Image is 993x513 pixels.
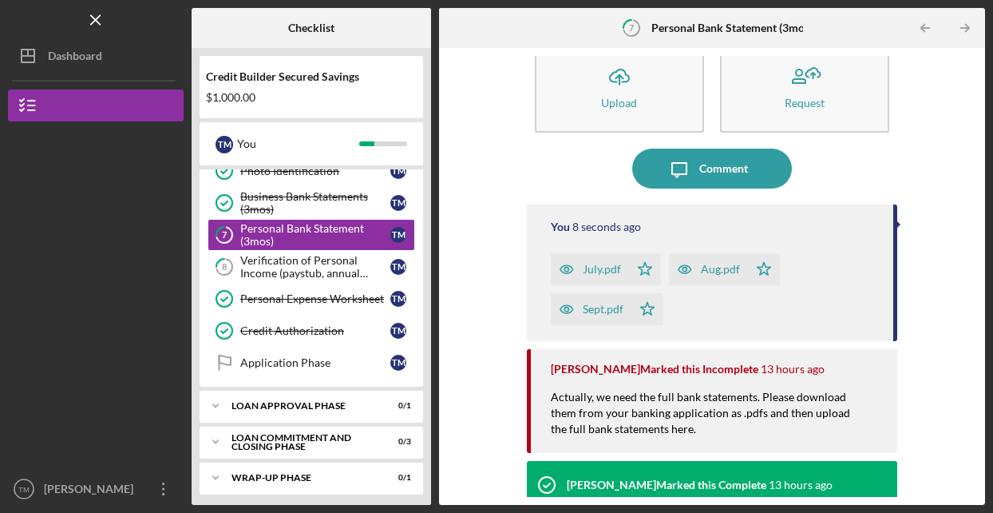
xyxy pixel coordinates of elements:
[390,195,406,211] div: T M
[208,187,415,219] a: Business Bank Statements (3mos)TM
[390,355,406,371] div: T M
[240,324,390,337] div: Credit Authorization
[8,473,184,505] button: TM[PERSON_NAME]
[208,251,415,283] a: 8Verification of Personal Income (paystub, annual benefits letter, etc)TM
[40,473,144,509] div: [PERSON_NAME]
[551,363,758,376] div: [PERSON_NAME] Marked this Incomplete
[629,22,635,33] tspan: 7
[231,401,371,411] div: Loan Approval Phase
[240,190,390,216] div: Business Bank Statements (3mos)
[240,165,390,177] div: Photo Identification
[208,219,415,251] a: 7Personal Bank Statement (3mos)TM
[237,130,359,157] div: You
[390,163,406,179] div: T M
[651,22,813,34] b: Personal Bank Statement (3mos)
[769,479,833,491] time: 2025-09-22 15:04
[669,253,780,285] button: Aug.pdf
[390,291,406,307] div: T M
[390,227,406,243] div: T M
[208,155,415,187] a: Photo IdentificationTM
[535,41,704,133] button: Upload
[601,97,637,109] div: Upload
[48,40,102,76] div: Dashboard
[8,40,184,72] button: Dashboard
[567,479,766,491] div: [PERSON_NAME] Marked this Complete
[240,292,390,305] div: Personal Expense Worksheet
[206,70,417,83] div: Credit Builder Secured Savings
[382,437,411,447] div: 0 / 3
[216,136,233,153] div: T M
[583,263,621,276] div: July.pdf
[583,303,623,316] div: Sept.pdf
[231,433,371,451] div: Loan Commitment and Closing Phase
[18,485,30,494] text: TM
[382,473,411,483] div: 0 / 1
[240,222,390,248] div: Personal Bank Statement (3mos)
[222,262,227,272] tspan: 8
[208,283,415,315] a: Personal Expense WorksheetTM
[761,363,825,376] time: 2025-09-22 15:13
[222,230,227,241] tspan: 7
[551,253,661,285] button: July.pdf
[551,389,882,453] div: Actually, we need the full bank statements. Please download them from your banking application as...
[699,149,748,189] div: Comment
[632,149,792,189] button: Comment
[785,97,825,109] div: Request
[390,323,406,339] div: T M
[551,221,570,233] div: You
[240,356,390,369] div: Application Phase
[572,221,641,233] time: 2025-09-23 04:24
[206,91,417,104] div: $1,000.00
[551,293,663,325] button: Sept.pdf
[720,41,889,133] button: Request
[208,347,415,379] a: Application PhaseTM
[208,315,415,347] a: Credit AuthorizationTM
[231,473,371,483] div: Wrap-Up Phase
[701,263,740,276] div: Aug.pdf
[240,254,390,280] div: Verification of Personal Income (paystub, annual benefits letter, etc)
[390,259,406,275] div: T M
[288,22,334,34] b: Checklist
[382,401,411,411] div: 0 / 1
